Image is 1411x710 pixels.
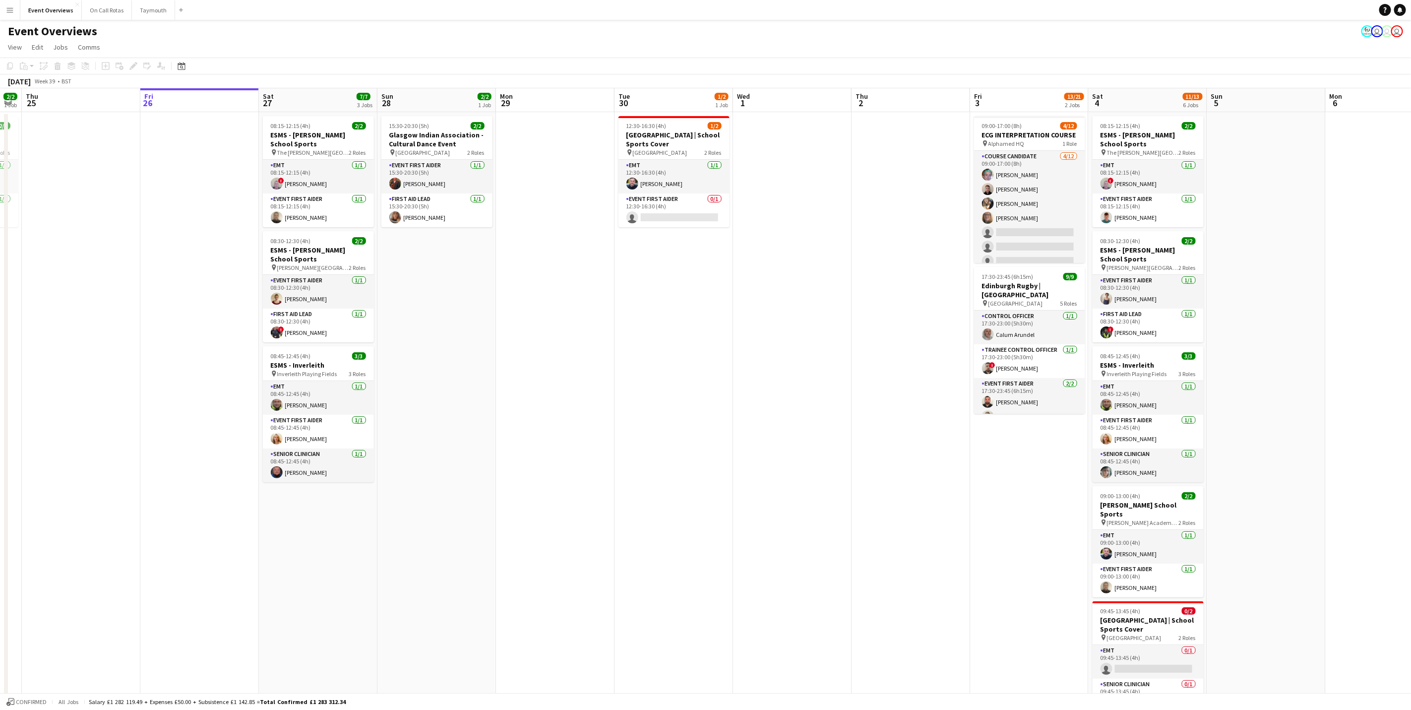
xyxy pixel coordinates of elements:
app-user-avatar: Operations Team [1381,25,1393,37]
h3: [GEOGRAPHIC_DATA] | School Sports Cover [1093,616,1204,634]
span: Wed [737,92,750,101]
a: Edit [28,41,47,54]
app-user-avatar: Operations Team [1391,25,1403,37]
app-job-card: 12:30-16:30 (4h)1/2[GEOGRAPHIC_DATA] | School Sports Cover [GEOGRAPHIC_DATA]2 RolesEMT1/112:30-16... [618,116,730,227]
h3: ECG INTERPRETATION COURSE [974,130,1085,139]
span: 3 Roles [349,370,366,378]
span: 9/9 [1063,273,1077,280]
div: 6 Jobs [1183,101,1202,109]
span: 2/2 [1182,237,1196,245]
span: 4/12 [1060,122,1077,129]
span: ! [1108,178,1114,184]
span: 2 Roles [1179,264,1196,271]
span: Tue [618,92,630,101]
span: ! [1108,326,1114,332]
span: [PERSON_NAME][GEOGRAPHIC_DATA] [277,264,349,271]
app-card-role: Control Officer1/117:30-23:00 (5h30m)Calum Arundel [974,311,1085,344]
span: Comms [78,43,100,52]
h3: Glasgow Indian Association - Cultural Dance Event [381,130,492,148]
app-card-role: Event First Aider1/108:45-12:45 (4h)[PERSON_NAME] [263,415,374,449]
span: 17:30-23:45 (6h15m) [982,273,1034,280]
span: Mon [1330,92,1343,101]
span: 08:45-12:45 (4h) [1101,352,1141,360]
span: Week 39 [33,77,58,85]
span: [PERSON_NAME] Academy Playing Fields [1107,519,1179,526]
div: 08:15-12:15 (4h)2/2ESMS - [PERSON_NAME] School Sports The [PERSON_NAME][GEOGRAPHIC_DATA]2 RolesEM... [263,116,374,227]
app-card-role: First Aid Lead1/108:30-12:30 (4h)![PERSON_NAME] [1093,309,1204,342]
span: Sat [1093,92,1104,101]
span: Sat [263,92,274,101]
app-job-card: 08:45-12:45 (4h)3/3ESMS - Inverleith Inverleith Playing Fields3 RolesEMT1/108:45-12:45 (4h)[PERSO... [263,346,374,482]
app-card-role: Trainee Control Officer1/117:30-23:00 (5h30m)![PERSON_NAME] [974,344,1085,378]
app-card-role: EMT1/108:15-12:15 (4h)![PERSON_NAME] [263,160,374,194]
div: 15:30-20:30 (5h)2/2Glasgow Indian Association - Cultural Dance Event [GEOGRAPHIC_DATA]2 RolesEven... [381,116,492,227]
h3: Edinburgh Rugby | [GEOGRAPHIC_DATA] [974,281,1085,299]
span: 2 Roles [1179,634,1196,642]
span: 29 [498,97,513,109]
span: Alphamed HQ [988,140,1025,147]
app-card-role: Event First Aider1/108:30-12:30 (4h)[PERSON_NAME] [263,275,374,309]
app-card-role: EMT1/108:15-12:15 (4h)![PERSON_NAME] [1093,160,1204,194]
span: 25 [24,97,38,109]
span: 2 Roles [349,149,366,156]
span: [GEOGRAPHIC_DATA] [1107,634,1162,642]
span: ! [278,178,284,184]
span: ! [989,362,995,368]
span: 26 [143,97,153,109]
span: 1/2 [715,93,729,100]
span: 3 [973,97,982,109]
span: 2/2 [471,122,485,129]
span: 1 [736,97,750,109]
span: 3 Roles [1179,370,1196,378]
h3: ESMS - [PERSON_NAME] School Sports [263,130,374,148]
span: 27 [261,97,274,109]
app-job-card: 08:30-12:30 (4h)2/2ESMS - [PERSON_NAME] School Sports [PERSON_NAME][GEOGRAPHIC_DATA]2 RolesEvent ... [1093,231,1204,342]
span: 3/3 [1182,352,1196,360]
app-card-role: Event First Aider1/115:30-20:30 (5h)[PERSON_NAME] [381,160,492,194]
span: 30 [617,97,630,109]
app-card-role: EMT1/108:45-12:45 (4h)[PERSON_NAME] [1093,381,1204,415]
a: Jobs [49,41,72,54]
span: 2 Roles [349,264,366,271]
div: 1 Job [478,101,491,109]
span: 7/7 [357,93,370,100]
div: 2 Jobs [1065,101,1084,109]
span: 2 Roles [1179,519,1196,526]
span: 2/2 [478,93,491,100]
h3: [GEOGRAPHIC_DATA] | School Sports Cover [618,130,730,148]
div: 3 Jobs [357,101,372,109]
app-job-card: 09:00-13:00 (4h)2/2[PERSON_NAME] School Sports [PERSON_NAME] Academy Playing Fields2 RolesEMT1/10... [1093,486,1204,597]
span: Inverleith Playing Fields [1107,370,1167,378]
app-job-card: 08:45-12:45 (4h)3/3ESMS - Inverleith Inverleith Playing Fields3 RolesEMT1/108:45-12:45 (4h)[PERSO... [1093,346,1204,482]
span: Inverleith Playing Fields [277,370,337,378]
div: 09:00-17:00 (8h)4/12ECG INTERPRETATION COURSE Alphamed HQ1 RoleCourse Candidate4/1209:00-17:00 (8... [974,116,1085,263]
span: 08:30-12:30 (4h) [271,237,311,245]
span: 5 Roles [1060,300,1077,307]
span: Sun [1211,92,1223,101]
app-user-avatar: Operations Team [1371,25,1383,37]
span: Edit [32,43,43,52]
span: 2/2 [352,122,366,129]
span: 2/2 [1182,122,1196,129]
span: [GEOGRAPHIC_DATA] [633,149,687,156]
span: Sun [381,92,393,101]
app-job-card: 08:15-12:15 (4h)2/2ESMS - [PERSON_NAME] School Sports The [PERSON_NAME][GEOGRAPHIC_DATA]2 RolesEM... [1093,116,1204,227]
h1: Event Overviews [8,24,97,39]
span: Thu [856,92,868,101]
span: [PERSON_NAME][GEOGRAPHIC_DATA] [1107,264,1179,271]
button: Confirmed [5,697,48,708]
span: Thu [26,92,38,101]
span: ! [278,326,284,332]
button: On Call Rotas [82,0,132,20]
span: Total Confirmed £1 283 312.34 [260,698,346,706]
span: 08:30-12:30 (4h) [1101,237,1141,245]
span: [GEOGRAPHIC_DATA] [988,300,1043,307]
app-job-card: 17:30-23:45 (6h15m)9/9Edinburgh Rugby | [GEOGRAPHIC_DATA] [GEOGRAPHIC_DATA]5 RolesControl Officer... [974,267,1085,414]
span: 1 Role [1063,140,1077,147]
